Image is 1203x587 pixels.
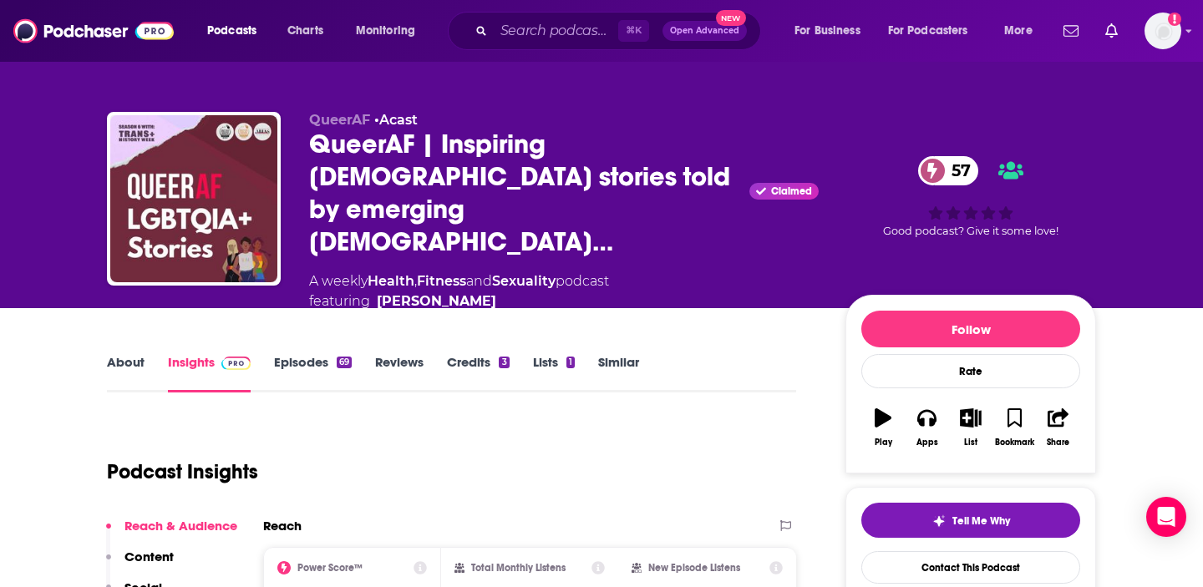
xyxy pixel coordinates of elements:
[935,156,979,185] span: 57
[207,19,256,43] span: Podcasts
[918,156,979,185] a: 57
[845,112,1096,281] div: 57Good podcast? Give it some love!
[377,291,496,311] div: [PERSON_NAME]
[861,311,1080,347] button: Follow
[992,18,1053,44] button: open menu
[670,27,739,35] span: Open Advanced
[1057,17,1085,45] a: Show notifications dropdown
[648,562,740,574] h2: New Episode Listens
[533,354,575,392] a: Lists1
[466,273,492,289] span: and
[356,19,415,43] span: Monitoring
[168,354,251,392] a: InsightsPodchaser Pro
[949,397,992,458] button: List
[494,18,618,44] input: Search podcasts, credits, & more...
[662,21,747,41] button: Open AdvancedNew
[916,438,938,448] div: Apps
[368,273,414,289] a: Health
[447,354,509,392] a: Credits3
[905,397,948,458] button: Apps
[274,354,352,392] a: Episodes69
[13,15,174,47] img: Podchaser - Follow, Share and Rate Podcasts
[374,112,418,128] span: •
[309,112,370,128] span: QueerAF
[309,291,609,311] span: featuring
[794,19,860,43] span: For Business
[1146,497,1186,537] div: Open Intercom Messenger
[995,438,1034,448] div: Bookmark
[598,354,639,392] a: Similar
[964,438,977,448] div: List
[287,19,323,43] span: Charts
[375,354,424,392] a: Reviews
[106,549,174,579] button: Content
[263,518,302,534] h2: Reach
[337,357,352,368] div: 69
[1099,17,1124,45] a: Show notifications dropdown
[716,10,746,26] span: New
[1145,13,1181,49] span: Logged in as anyalola
[492,273,556,289] a: Sexuality
[877,18,992,44] button: open menu
[344,18,437,44] button: open menu
[124,549,174,564] p: Content
[464,12,777,50] div: Search podcasts, credits, & more...
[124,518,237,534] p: Reach & Audience
[1004,19,1033,43] span: More
[952,514,1010,528] span: Tell Me Why
[417,273,466,289] a: Fitness
[1168,13,1181,26] svg: Add a profile image
[888,19,968,43] span: For Podcasters
[499,357,509,368] div: 3
[309,271,609,311] div: A weekly podcast
[221,357,251,370] img: Podchaser Pro
[471,562,566,574] h2: Total Monthly Listens
[195,18,278,44] button: open menu
[379,112,418,128] a: Acast
[992,397,1036,458] button: Bookmark
[783,18,881,44] button: open menu
[1037,397,1080,458] button: Share
[875,438,892,448] div: Play
[297,562,363,574] h2: Power Score™
[861,354,1080,388] div: Rate
[1145,13,1181,49] img: User Profile
[861,551,1080,584] a: Contact This Podcast
[414,273,417,289] span: ,
[932,514,946,528] img: tell me why sparkle
[883,225,1058,237] span: Good podcast? Give it some love!
[566,357,575,368] div: 1
[1047,438,1069,448] div: Share
[1145,13,1181,49] button: Show profile menu
[107,459,258,484] h1: Podcast Insights
[106,518,237,549] button: Reach & Audience
[861,503,1080,538] button: tell me why sparkleTell Me Why
[107,354,145,392] a: About
[771,187,812,195] span: Claimed
[861,397,905,458] button: Play
[110,115,277,282] img: QueerAF | Inspiring LGBTQIA+ stories told by emerging queer creatives
[277,18,333,44] a: Charts
[618,20,649,42] span: ⌘ K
